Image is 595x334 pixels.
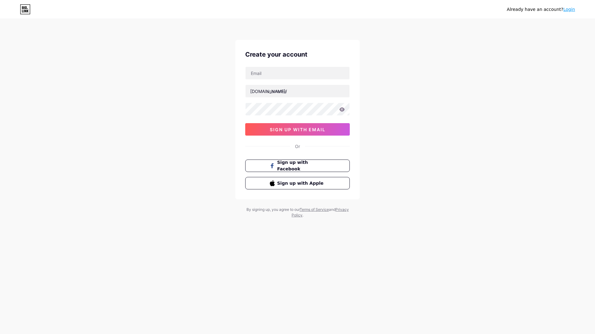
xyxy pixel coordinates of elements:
div: Create your account [245,50,350,59]
a: Terms of Service [300,207,329,212]
span: Sign up with Facebook [277,159,326,172]
span: Sign up with Apple [277,180,326,187]
div: By signing up, you agree to our and . [245,207,350,218]
a: Login [563,7,575,12]
span: sign up with email [270,127,326,132]
input: Email [246,67,349,79]
div: Already have an account? [507,6,575,13]
button: Sign up with Apple [245,177,350,189]
div: Or [295,143,300,150]
input: username [246,85,349,97]
div: [DOMAIN_NAME]/ [250,88,287,95]
button: sign up with email [245,123,350,136]
button: Sign up with Facebook [245,160,350,172]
